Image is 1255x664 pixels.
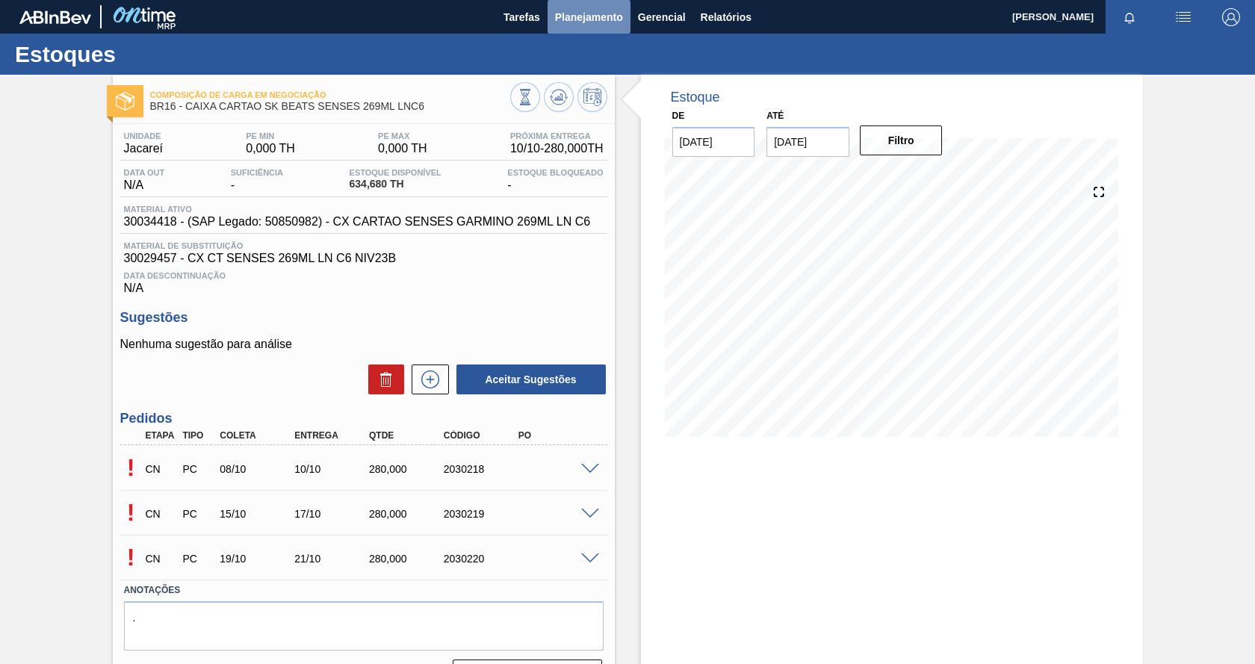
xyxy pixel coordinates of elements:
div: 19/10/2025 [216,553,299,565]
div: 2030218 [440,463,523,475]
input: dd/mm/yyyy [672,127,755,157]
div: Qtde [365,430,448,441]
div: Aceitar Sugestões [449,363,607,396]
button: Filtro [860,125,943,155]
div: Pedido de Compra [179,508,217,520]
button: Notificações [1106,7,1153,28]
img: Logout [1222,8,1240,26]
span: PE MIN [246,131,295,140]
div: 280,000 [365,463,448,475]
input: dd/mm/yyyy [766,127,849,157]
div: N/A [120,168,169,192]
span: 0,000 TH [378,142,427,155]
span: Jacareí [124,142,163,155]
p: Pendente de aceite [120,499,142,527]
img: userActions [1174,8,1192,26]
p: Pendente de aceite [120,454,142,482]
span: Material ativo [124,205,591,214]
span: Estoque Disponível [350,168,441,177]
span: Estoque Bloqueado [507,168,603,177]
img: Ícone [116,92,134,111]
span: Data Descontinuação [124,271,604,280]
div: Estoque [671,90,720,105]
div: - [503,168,607,192]
span: Tarefas [503,8,540,26]
span: 0,000 TH [246,142,295,155]
div: 2030219 [440,508,523,520]
span: 10/10 - 280,000 TH [510,142,604,155]
div: Tipo [179,430,217,441]
div: 10/10/2025 [291,463,374,475]
span: PE MAX [378,131,427,140]
span: Composição de Carga em Negociação [150,90,510,99]
span: Suficiência [231,168,283,177]
button: Aceitar Sugestões [456,364,606,394]
span: 30029457 - CX CT SENSES 269ML LN C6 NIV23B [124,252,604,265]
span: 30034418 - (SAP Legado: 50850982) - CX CARTAO SENSES GARMINO 269ML LN C6 [124,215,591,229]
h1: Estoques [15,46,280,63]
span: Data out [124,168,165,177]
div: 17/10/2025 [291,508,374,520]
div: 2030220 [440,553,523,565]
p: Nenhuma sugestão para análise [120,338,607,351]
button: Visão Geral dos Estoques [510,82,540,112]
div: 21/10/2025 [291,553,374,565]
button: Programar Estoque [577,82,607,112]
div: 08/10/2025 [216,463,299,475]
span: Unidade [124,131,163,140]
span: Material de Substituição [124,241,604,250]
div: N/A [120,265,607,295]
div: Excluir Sugestões [361,364,404,394]
div: Coleta [216,430,299,441]
h3: Pedidos [120,411,607,426]
div: Composição de Carga em Negociação [142,497,180,530]
div: - [227,168,287,192]
div: 280,000 [365,553,448,565]
span: Planejamento [555,8,623,26]
span: BR16 - CAIXA CARTAO SK BEATS SENSES 269ML LNC6 [150,101,510,112]
h3: Sugestões [120,310,607,326]
span: 634,680 TH [350,179,441,190]
label: Até [766,111,784,121]
div: Código [440,430,523,441]
div: Composição de Carga em Negociação [142,542,180,575]
p: CN [146,553,176,565]
div: 280,000 [365,508,448,520]
button: Atualizar Gráfico [544,82,574,112]
label: Anotações [124,580,604,601]
textarea: . [124,601,604,651]
p: Pendente de aceite [120,544,142,571]
span: Próxima Entrega [510,131,604,140]
div: Pedido de Compra [179,553,217,565]
div: Nova sugestão [404,364,449,394]
p: CN [146,463,176,475]
div: Entrega [291,430,374,441]
div: 15/10/2025 [216,508,299,520]
div: Etapa [142,430,180,441]
div: Pedido de Compra [179,463,217,475]
span: Relatórios [701,8,752,26]
div: PO [515,430,598,441]
div: Composição de Carga em Negociação [142,453,180,485]
span: Gerencial [638,8,686,26]
p: CN [146,508,176,520]
label: De [672,111,685,121]
img: TNhmsLtSVTkK8tSr43FrP2fwEKptu5GPRR3wAAAABJRU5ErkJggg== [19,10,91,24]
